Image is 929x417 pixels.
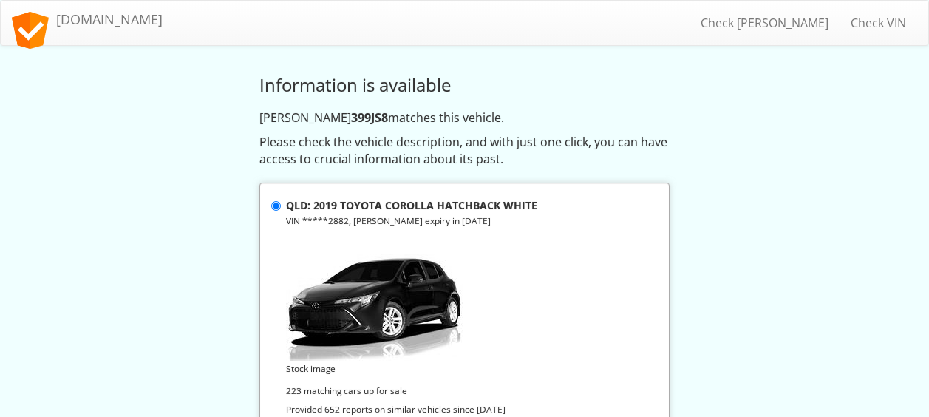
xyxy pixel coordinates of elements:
a: Check VIN [840,4,917,41]
a: [DOMAIN_NAME] [1,1,174,38]
a: Check [PERSON_NAME] [690,4,840,41]
p: Please check the vehicle description, and with just one click, you can have access to crucial inf... [259,134,670,168]
small: 223 matching cars up for sale [286,384,407,396]
small: VIN *****2882, [PERSON_NAME] expiry in [DATE] [286,214,491,226]
small: Provided 652 reports on similar vehicles since [DATE] [286,403,506,415]
strong: QLD: 2019 TOYOTA COROLLA HATCHBACK WHITE [286,198,537,212]
h3: Information is available [259,75,670,95]
input: QLD: 2019 TOYOTA COROLLA HATCHBACK WHITE VIN *****2882, [PERSON_NAME] expiry in [DATE] Stock imag... [271,201,281,211]
strong: 399JS8 [351,109,388,126]
p: [PERSON_NAME] matches this vehicle. [259,109,670,126]
img: logo.svg [12,12,49,49]
small: Stock image [286,362,336,374]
